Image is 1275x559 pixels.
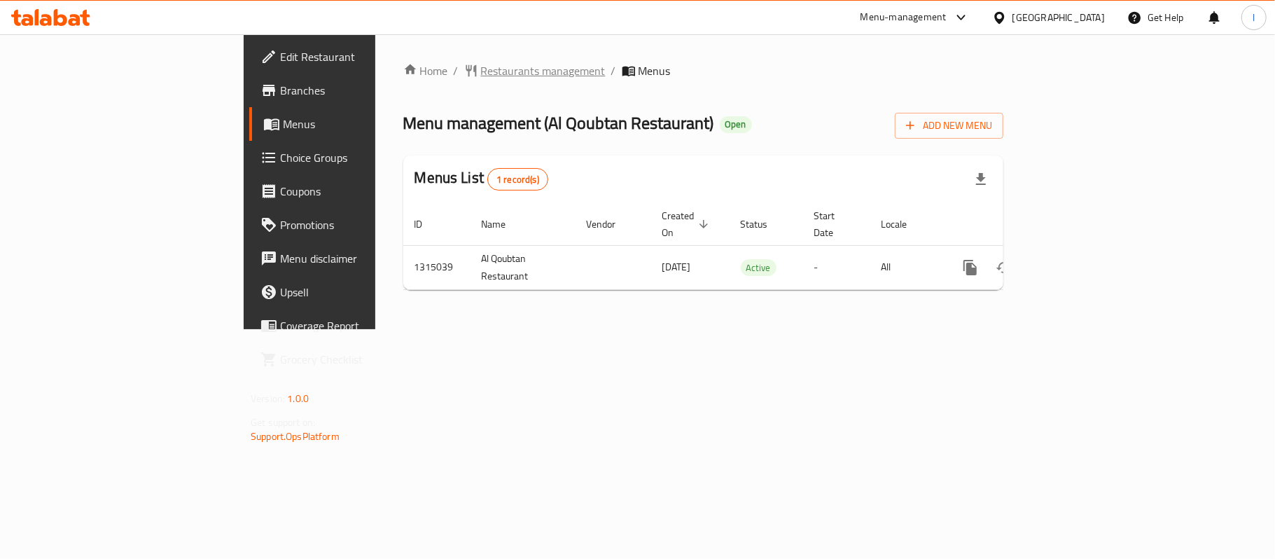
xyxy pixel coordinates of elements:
button: more [954,251,987,284]
div: Total records count [487,168,548,191]
div: Export file [964,163,998,196]
a: Menus [249,107,457,141]
li: / [611,62,616,79]
nav: breadcrumb [403,62,1003,79]
span: Branches [280,82,445,99]
h2: Menus List [414,167,548,191]
a: Branches [249,74,457,107]
a: Menu disclaimer [249,242,457,275]
span: Locale [882,216,926,233]
span: ID [414,216,441,233]
span: Restaurants management [481,62,606,79]
td: All [870,245,942,289]
span: Status [741,216,786,233]
span: Vendor [587,216,634,233]
span: Add New Menu [906,117,992,134]
th: Actions [942,203,1099,246]
a: Coverage Report [249,309,457,343]
span: Version: [251,389,285,408]
span: Menu management ( Al Qoubtan Restaurant ) [403,107,714,139]
a: Coupons [249,174,457,208]
span: Menus [639,62,671,79]
span: Grocery Checklist [280,351,445,368]
span: Start Date [814,207,854,241]
span: Get support on: [251,413,315,432]
a: Promotions [249,208,457,242]
span: Coupons [280,183,445,200]
span: Open [720,118,752,130]
a: Restaurants management [464,62,606,79]
span: Active [741,260,776,276]
span: Created On [662,207,713,241]
div: [GEOGRAPHIC_DATA] [1012,10,1105,25]
a: Choice Groups [249,141,457,174]
span: Promotions [280,216,445,233]
button: Change Status [987,251,1021,284]
div: Menu-management [861,9,947,26]
div: Active [741,259,776,276]
span: Coverage Report [280,317,445,334]
span: Name [482,216,524,233]
a: Edit Restaurant [249,40,457,74]
a: Support.OpsPlatform [251,427,340,446]
span: Edit Restaurant [280,48,445,65]
span: Upsell [280,284,445,301]
div: Open [720,116,752,133]
table: enhanced table [403,203,1099,290]
span: [DATE] [662,258,691,276]
a: Grocery Checklist [249,343,457,376]
span: l [1253,10,1255,25]
span: 1.0.0 [287,389,309,408]
span: Menus [283,116,445,132]
span: 1 record(s) [488,173,548,186]
span: Menu disclaimer [280,250,445,267]
td: - [803,245,870,289]
a: Upsell [249,275,457,309]
td: Al Qoubtan Restaurant [471,245,576,289]
button: Add New Menu [895,113,1003,139]
span: Choice Groups [280,149,445,166]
